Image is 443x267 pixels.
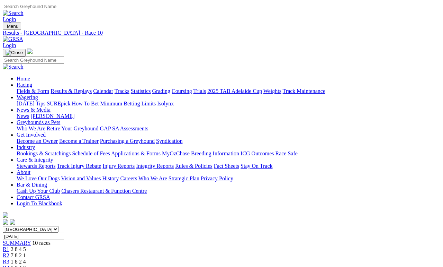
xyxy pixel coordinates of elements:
[17,107,51,113] a: News & Media
[10,219,15,225] img: twitter.svg
[207,88,262,94] a: 2025 TAB Adelaide Cup
[6,50,23,55] img: Close
[11,252,26,258] span: 7 8 2 1
[57,163,101,169] a: Track Injury Rebate
[17,132,46,138] a: Get Involved
[283,88,325,94] a: Track Maintenance
[3,57,64,64] input: Search
[162,150,190,156] a: MyOzChase
[17,163,440,169] div: Care & Integrity
[3,10,24,16] img: Search
[17,138,58,144] a: Become an Owner
[47,126,99,131] a: Retire Your Greyhound
[72,150,110,156] a: Schedule of Fees
[17,182,47,188] a: Bar & Dining
[17,94,38,100] a: Wagering
[3,233,64,240] input: Select date
[51,88,92,94] a: Results & Replays
[3,64,24,70] img: Search
[17,175,60,181] a: We Love Our Dogs
[59,138,99,144] a: Become a Trainer
[72,101,99,106] a: How To Bet
[120,175,137,181] a: Careers
[175,163,213,169] a: Rules & Policies
[17,126,440,132] div: Greyhounds as Pets
[157,101,174,106] a: Isolynx
[17,150,440,157] div: Industry
[93,88,113,94] a: Calendar
[136,163,174,169] a: Integrity Reports
[17,200,62,206] a: Login To Blackbook
[191,150,239,156] a: Breeding Information
[3,23,21,30] button: Toggle navigation
[3,36,23,42] img: GRSA
[3,3,64,10] input: Search
[11,246,26,252] span: 2 8 4 5
[263,88,281,94] a: Weights
[17,88,440,94] div: Racing
[17,113,440,119] div: News & Media
[100,101,156,106] a: Minimum Betting Limits
[17,188,60,194] a: Cash Up Your Club
[3,30,440,36] a: Results - [GEOGRAPHIC_DATA] - Race 10
[61,188,147,194] a: Chasers Restaurant & Function Centre
[100,126,148,131] a: GAP SA Assessments
[17,82,32,88] a: Racing
[3,212,8,218] img: logo-grsa-white.png
[30,113,74,119] a: [PERSON_NAME]
[17,138,440,144] div: Get Involved
[17,119,60,125] a: Greyhounds as Pets
[3,252,9,258] a: R2
[3,42,16,48] a: Login
[17,126,45,131] a: Who We Are
[17,169,30,175] a: About
[17,188,440,194] div: Bar & Dining
[17,88,49,94] a: Fields & Form
[17,150,71,156] a: Bookings & Scratchings
[100,138,155,144] a: Purchasing a Greyhound
[201,175,233,181] a: Privacy Policy
[102,175,119,181] a: History
[102,163,135,169] a: Injury Reports
[17,101,45,106] a: [DATE] Tips
[3,246,9,252] a: R1
[61,175,101,181] a: Vision and Values
[47,101,70,106] a: SUREpick
[17,113,29,119] a: News
[17,76,30,81] a: Home
[156,138,182,144] a: Syndication
[241,163,272,169] a: Stay On Track
[3,219,8,225] img: facebook.svg
[111,150,161,156] a: Applications & Forms
[172,88,192,94] a: Coursing
[17,163,55,169] a: Stewards Reports
[214,163,239,169] a: Fact Sheets
[131,88,151,94] a: Statistics
[17,144,35,150] a: Industry
[17,194,50,200] a: Contact GRSA
[3,16,16,22] a: Login
[11,259,26,265] span: 1 8 2 4
[241,150,274,156] a: ICG Outcomes
[27,49,33,54] img: logo-grsa-white.png
[193,88,206,94] a: Trials
[3,259,9,265] a: R3
[275,150,297,156] a: Race Safe
[152,88,170,94] a: Grading
[17,157,53,163] a: Care & Integrity
[169,175,199,181] a: Strategic Plan
[3,240,31,246] a: SUMMARY
[17,175,440,182] div: About
[3,49,26,57] button: Toggle navigation
[115,88,129,94] a: Tracks
[32,240,51,246] span: 10 races
[7,24,18,29] span: Menu
[138,175,167,181] a: Who We Are
[17,101,440,107] div: Wagering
